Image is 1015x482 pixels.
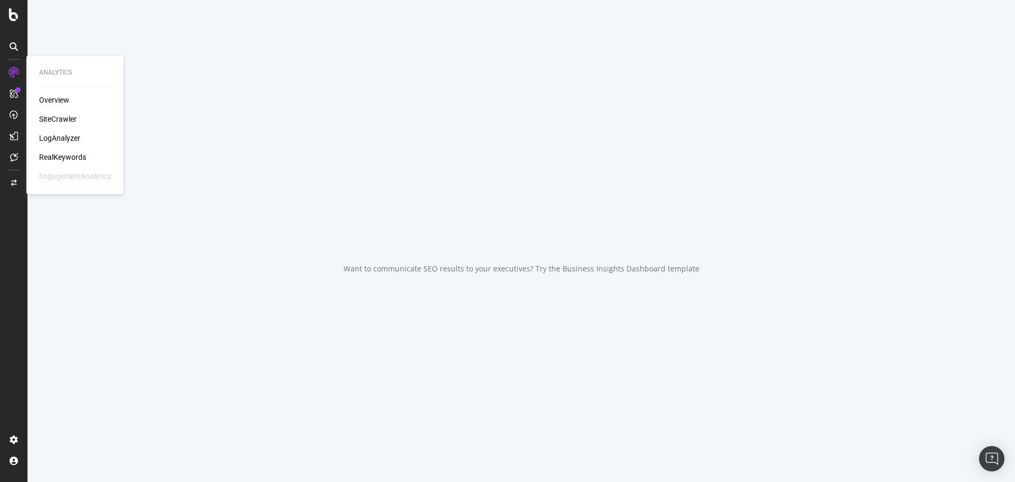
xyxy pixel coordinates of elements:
[39,171,111,181] div: EngagementAnalytics
[39,133,80,143] a: LogAnalyzer
[483,208,559,247] div: animation
[344,263,699,274] div: Want to communicate SEO results to your executives? Try the Business Insights Dashboard template
[39,114,77,124] a: SiteCrawler
[39,95,69,105] a: Overview
[39,152,86,162] a: RealKeywords
[979,446,1004,471] div: Open Intercom Messenger
[39,68,111,77] div: Analytics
